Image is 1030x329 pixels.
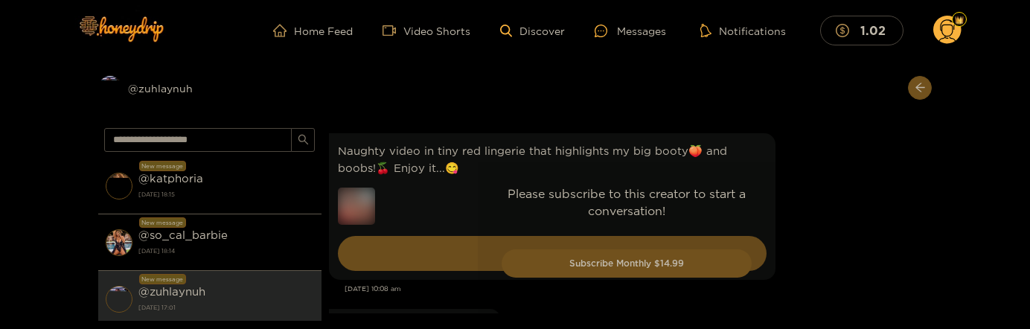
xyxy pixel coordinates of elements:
img: conversation [106,173,132,199]
p: Please subscribe to this creator to start a conversation! [502,185,752,220]
button: Subscribe Monthly $14.99 [502,249,752,278]
button: search [291,128,315,152]
button: arrow-left [908,76,932,100]
strong: [DATE] 18:14 [138,244,314,258]
mark: 1.02 [858,22,888,38]
a: Video Shorts [383,24,470,37]
a: Discover [500,25,565,37]
strong: @ katphoria [138,172,203,185]
strong: @ so_cal_barbie [138,229,228,241]
div: @zuhlaynuh [98,76,322,100]
span: dollar [836,24,857,37]
button: Notifications [696,23,790,38]
div: New message [139,161,186,171]
div: Messages [595,22,666,39]
span: video-camera [383,24,403,37]
span: arrow-left [915,82,926,95]
strong: [DATE] 18:15 [138,188,314,201]
img: conversation [106,286,132,313]
button: 1.02 [820,16,903,45]
strong: @ zuhlaynuh [138,285,205,298]
strong: [DATE] 17:01 [138,301,314,314]
a: Home Feed [273,24,353,37]
div: New message [139,274,186,284]
span: search [298,134,309,147]
div: New message [139,217,186,228]
img: Fan Level [955,16,964,25]
img: conversation [106,229,132,256]
span: home [273,24,294,37]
